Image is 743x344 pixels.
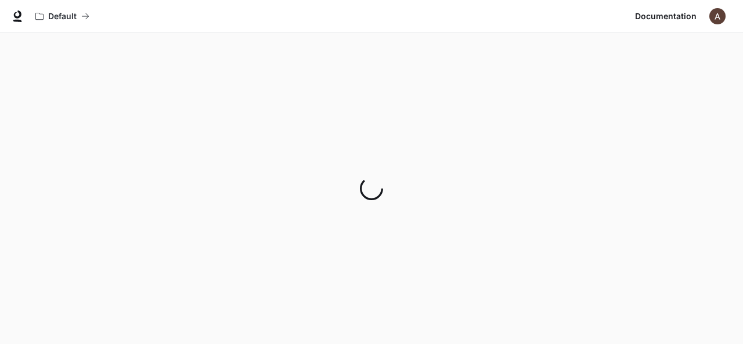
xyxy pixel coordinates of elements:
span: Documentation [635,9,697,24]
p: Default [48,12,77,21]
img: User avatar [709,8,726,24]
a: Documentation [630,5,701,28]
button: All workspaces [30,5,95,28]
button: User avatar [706,5,729,28]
